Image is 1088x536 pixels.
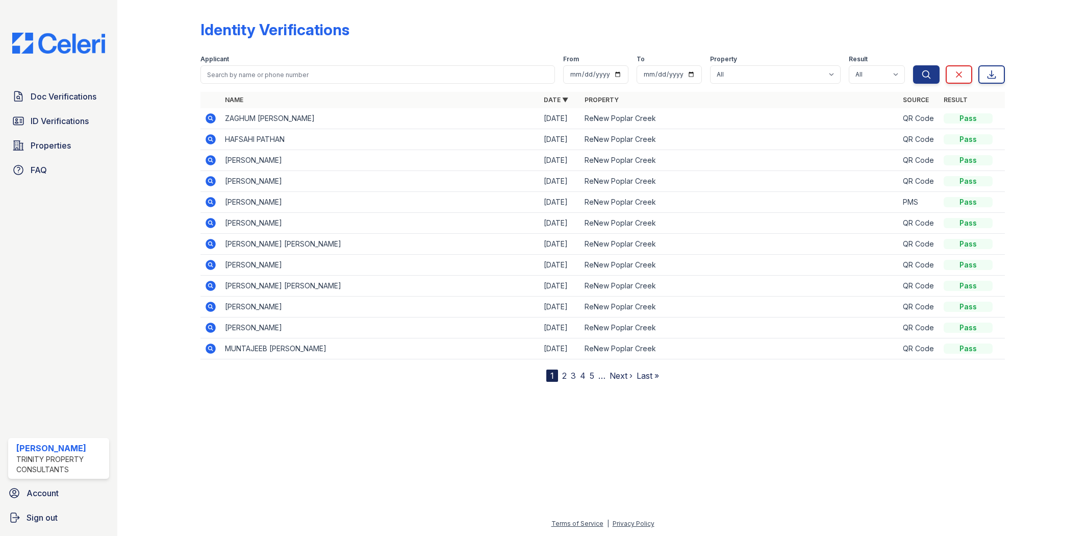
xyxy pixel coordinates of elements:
[899,255,940,276] td: QR Code
[31,164,47,176] span: FAQ
[221,171,539,192] td: [PERSON_NAME]
[944,260,993,270] div: Pass
[540,171,580,192] td: [DATE]
[221,129,539,150] td: HAFSAHI PATHAN
[580,129,899,150] td: ReNew Poplar Creek
[200,65,554,84] input: Search by name or phone number
[580,213,899,234] td: ReNew Poplar Creek
[903,96,929,104] a: Source
[944,302,993,312] div: Pass
[899,234,940,255] td: QR Code
[944,281,993,291] div: Pass
[580,371,586,381] a: 4
[562,371,567,381] a: 2
[580,297,899,318] td: ReNew Poplar Creek
[540,108,580,129] td: [DATE]
[16,454,105,475] div: Trinity Property Consultants
[8,135,109,156] a: Properties
[899,276,940,297] td: QR Code
[637,371,659,381] a: Last »
[540,297,580,318] td: [DATE]
[580,192,899,213] td: ReNew Poplar Creek
[944,113,993,124] div: Pass
[944,239,993,249] div: Pass
[613,520,654,527] a: Privacy Policy
[944,218,993,228] div: Pass
[221,276,539,297] td: [PERSON_NAME] [PERSON_NAME]
[899,171,940,192] td: QR Code
[540,150,580,171] td: [DATE]
[221,192,539,213] td: [PERSON_NAME]
[899,192,940,213] td: PMS
[944,96,968,104] a: Result
[31,115,89,127] span: ID Verifications
[8,111,109,131] a: ID Verifications
[27,511,58,524] span: Sign out
[899,338,940,359] td: QR Code
[27,487,59,499] span: Account
[580,234,899,255] td: ReNew Poplar Creek
[221,255,539,276] td: [PERSON_NAME]
[899,318,940,338] td: QR Code
[944,176,993,186] div: Pass
[221,338,539,359] td: MUNTAJEEB [PERSON_NAME]
[540,318,580,338] td: [DATE]
[899,213,940,234] td: QR Code
[580,276,899,297] td: ReNew Poplar Creek
[16,442,105,454] div: [PERSON_NAME]
[944,323,993,333] div: Pass
[221,297,539,318] td: [PERSON_NAME]
[585,96,619,104] a: Property
[221,234,539,255] td: [PERSON_NAME] [PERSON_NAME]
[899,297,940,318] td: QR Code
[540,129,580,150] td: [DATE]
[4,483,113,503] a: Account
[580,318,899,338] td: ReNew Poplar Creek
[580,150,899,171] td: ReNew Poplar Creek
[944,155,993,165] div: Pass
[899,108,940,129] td: QR Code
[899,150,940,171] td: QR Code
[551,520,603,527] a: Terms of Service
[540,234,580,255] td: [DATE]
[546,370,558,382] div: 1
[607,520,609,527] div: |
[540,276,580,297] td: [DATE]
[200,20,349,39] div: Identity Verifications
[221,213,539,234] td: [PERSON_NAME]
[637,55,645,63] label: To
[598,370,605,382] span: …
[580,255,899,276] td: ReNew Poplar Creek
[580,108,899,129] td: ReNew Poplar Creek
[610,371,632,381] a: Next ›
[8,86,109,107] a: Doc Verifications
[944,197,993,207] div: Pass
[540,255,580,276] td: [DATE]
[200,55,229,63] label: Applicant
[31,139,71,152] span: Properties
[899,129,940,150] td: QR Code
[221,150,539,171] td: [PERSON_NAME]
[540,338,580,359] td: [DATE]
[31,90,96,103] span: Doc Verifications
[225,96,243,104] a: Name
[710,55,737,63] label: Property
[944,344,993,354] div: Pass
[4,33,113,54] img: CE_Logo_Blue-a8612792a0a2168367f1c8372b55b34899dd931a85d93a1a3d3e32e68fde9ad4.png
[849,55,868,63] label: Result
[571,371,576,381] a: 3
[4,507,113,528] a: Sign out
[944,134,993,144] div: Pass
[221,108,539,129] td: ZAGHUM [PERSON_NAME]
[580,338,899,359] td: ReNew Poplar Creek
[540,192,580,213] td: [DATE]
[590,371,594,381] a: 5
[8,160,109,180] a: FAQ
[563,55,579,63] label: From
[540,213,580,234] td: [DATE]
[221,318,539,338] td: [PERSON_NAME]
[544,96,568,104] a: Date ▼
[580,171,899,192] td: ReNew Poplar Creek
